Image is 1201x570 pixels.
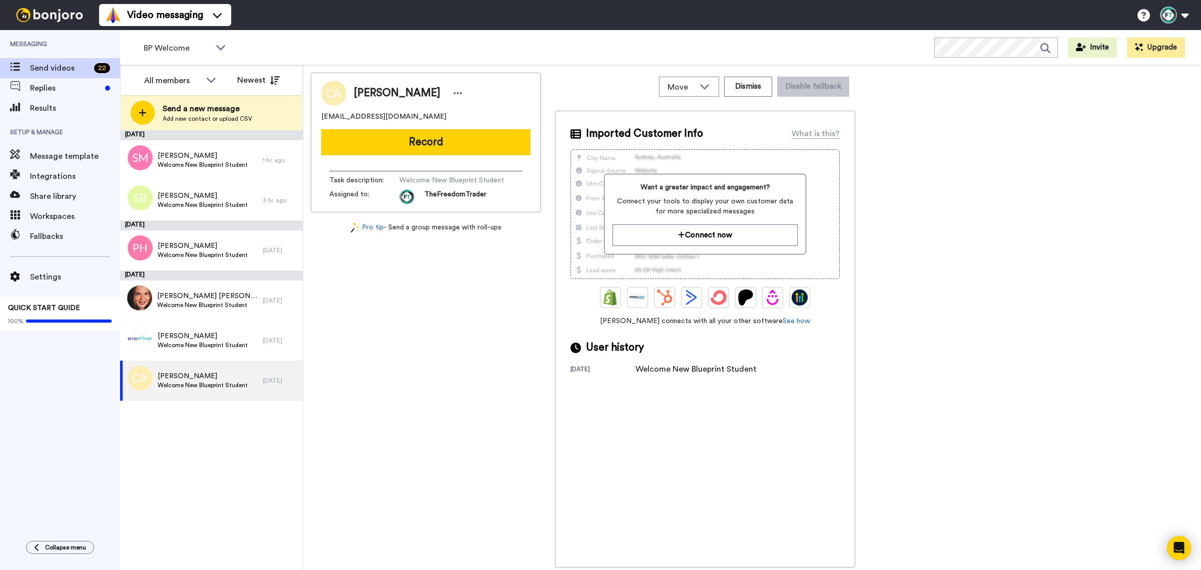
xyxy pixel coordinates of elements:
[263,377,298,385] div: [DATE]
[351,222,384,233] a: Pro tip
[158,381,248,389] span: Welcome New Blueprint Student
[263,337,298,345] div: [DATE]
[613,182,797,192] span: Want a greater impact and engagement?
[144,42,211,54] span: BP Welcome
[613,224,797,246] button: Connect now
[30,102,120,114] span: Results
[30,190,120,202] span: Share library
[128,185,153,210] img: sb.png
[311,222,541,233] div: - Send a group message with roll-ups
[1068,38,1117,58] button: Invite
[765,290,781,306] img: Drip
[158,161,248,169] span: Welcome New Blueprint Student
[158,241,248,251] span: [PERSON_NAME]
[586,126,703,141] span: Imported Customer Info
[158,371,248,381] span: [PERSON_NAME]
[127,286,152,311] img: 2e36a156-f2fc-44b9-bedb-ad4acbff6ae8.jpg
[424,189,486,204] span: TheFreedomTrader
[30,210,120,222] span: Workspaces
[613,196,797,216] span: Connect your tools to display your own customer data for more specialized messages
[157,301,258,309] span: Welcome New Blueprint Student
[8,317,24,325] span: 100%
[570,365,636,375] div: [DATE]
[329,189,399,204] span: Assigned to:
[128,326,153,351] img: cfffce52-0f3b-4952-adbb-5b9f83cce609.png
[128,235,153,260] img: ph.png
[120,130,303,140] div: [DATE]
[26,541,94,554] button: Collapse menu
[120,220,303,230] div: [DATE]
[263,246,298,254] div: [DATE]
[724,77,772,97] button: Dismiss
[105,7,121,23] img: vm-color.svg
[630,290,646,306] img: Ontraport
[94,63,110,73] div: 22
[45,543,86,551] span: Collapse menu
[30,230,120,242] span: Fallbacks
[163,103,252,115] span: Send a new message
[321,129,530,155] button: Record
[586,340,644,355] span: User history
[738,290,754,306] img: Patreon
[12,8,87,22] img: bj-logo-header-white.svg
[354,86,440,101] span: [PERSON_NAME]
[321,112,446,122] span: [EMAIL_ADDRESS][DOMAIN_NAME]
[163,115,252,123] span: Add new contact or upload CSV
[783,318,810,325] a: See how
[636,363,757,375] div: Welcome New Blueprint Student
[128,366,153,391] img: ca.png
[263,297,298,305] div: [DATE]
[30,82,101,94] span: Replies
[144,75,201,87] div: All members
[120,270,303,280] div: [DATE]
[321,81,346,106] img: Image of Colin Anderson
[351,222,360,233] img: magic-wand.svg
[263,156,298,164] div: 1 hr. ago
[657,290,673,306] img: Hubspot
[158,191,248,201] span: [PERSON_NAME]
[128,145,153,170] img: sm.png
[158,341,248,349] span: Welcome New Blueprint Student
[263,196,298,204] div: 3 hr. ago
[30,62,90,74] span: Send videos
[603,290,619,306] img: Shopify
[158,151,248,161] span: [PERSON_NAME]
[30,150,120,162] span: Message template
[1167,536,1191,560] div: Open Intercom Messenger
[329,175,399,185] span: Task description :
[777,77,849,97] button: Disable fallback
[570,316,840,326] span: [PERSON_NAME] connects with all your other software
[30,271,120,283] span: Settings
[8,305,80,312] span: QUICK START GUIDE
[399,189,414,204] img: aa511383-47eb-4547-b70f-51257f42bea2-1630295480.jpg
[399,175,504,185] span: Welcome New Blueprint Student
[230,70,287,90] button: Newest
[158,331,248,341] span: [PERSON_NAME]
[668,81,695,93] span: Move
[158,201,248,209] span: Welcome New Blueprint Student
[792,128,840,140] div: What is this?
[1127,38,1185,58] button: Upgrade
[158,251,248,259] span: Welcome New Blueprint Student
[157,291,258,301] span: [PERSON_NAME] [PERSON_NAME]
[711,290,727,306] img: ConvertKit
[792,290,808,306] img: GoHighLevel
[684,290,700,306] img: ActiveCampaign
[30,170,120,182] span: Integrations
[127,8,203,22] span: Video messaging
